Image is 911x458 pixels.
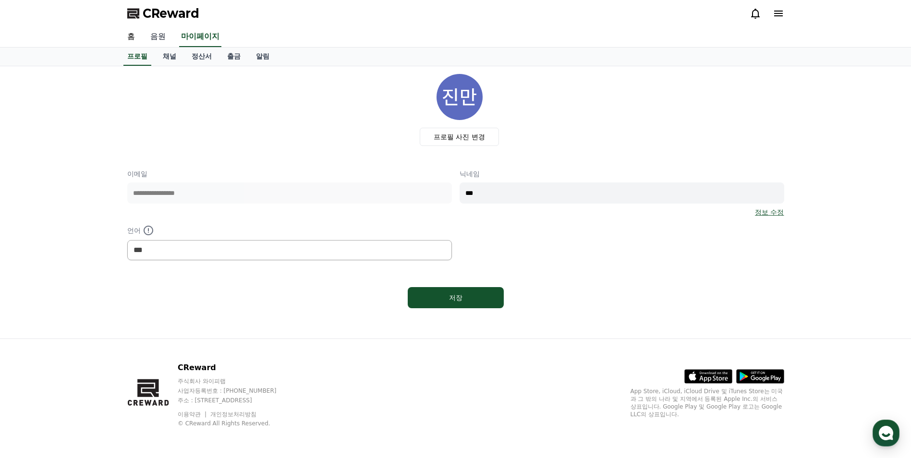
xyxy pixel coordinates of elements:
[210,411,256,418] a: 개인정보처리방침
[179,27,221,47] a: 마이페이지
[123,48,151,66] a: 프로필
[178,397,295,404] p: 주소 : [STREET_ADDRESS]
[127,169,452,179] p: 이메일
[755,207,784,217] a: 정보 수정
[427,293,485,302] div: 저장
[30,319,36,326] span: 홈
[460,169,784,179] p: 닉네임
[124,304,184,328] a: 설정
[178,377,295,385] p: 주식회사 와이피랩
[120,27,143,47] a: 홈
[127,6,199,21] a: CReward
[88,319,99,327] span: 대화
[184,48,219,66] a: 정산서
[248,48,277,66] a: 알림
[63,304,124,328] a: 대화
[631,387,784,418] p: App Store, iCloud, iCloud Drive 및 iTunes Store는 미국과 그 밖의 나라 및 지역에서 등록된 Apple Inc.의 서비스 상표입니다. Goo...
[219,48,248,66] a: 출금
[178,411,208,418] a: 이용약관
[420,128,499,146] label: 프로필 사진 변경
[178,362,295,374] p: CReward
[148,319,160,326] span: 설정
[143,6,199,21] span: CReward
[408,287,504,308] button: 저장
[155,48,184,66] a: 채널
[3,304,63,328] a: 홈
[178,387,295,395] p: 사업자등록번호 : [PHONE_NUMBER]
[178,420,295,427] p: © CReward All Rights Reserved.
[143,27,173,47] a: 음원
[437,74,483,120] img: profile_image
[127,225,452,236] p: 언어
